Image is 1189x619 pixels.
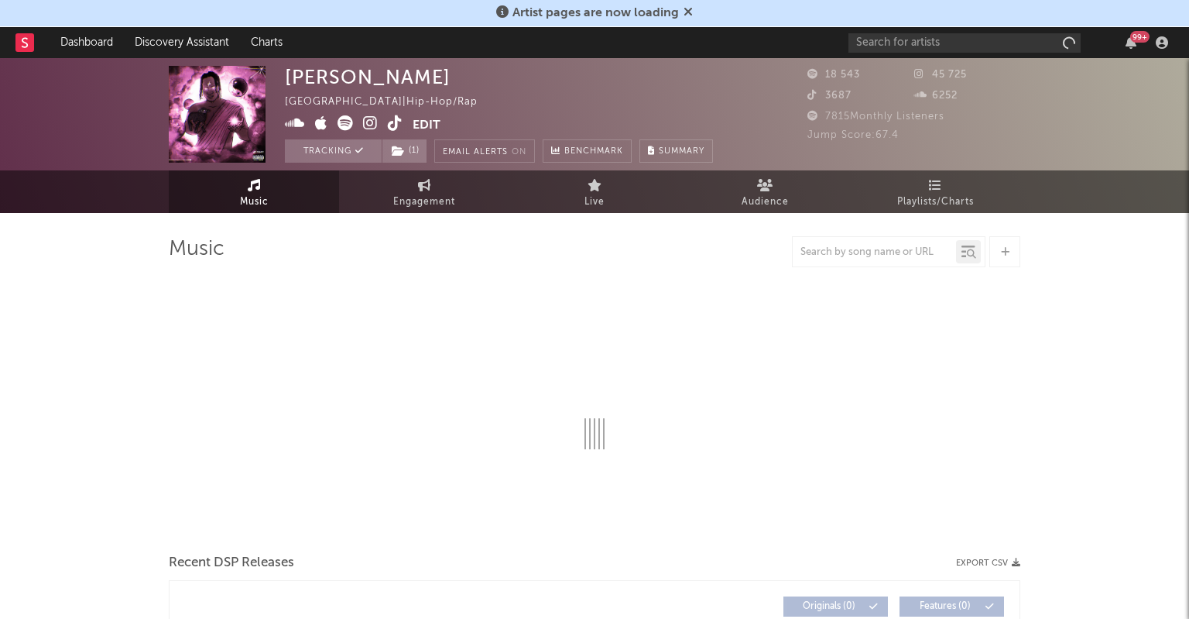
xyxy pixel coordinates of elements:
span: Summary [659,147,704,156]
span: 3687 [807,91,851,101]
a: Audience [680,170,850,213]
span: 7815 Monthly Listeners [807,112,944,122]
span: Audience [742,193,789,211]
a: Benchmark [543,139,632,163]
button: Email AlertsOn [434,139,535,163]
a: Playlists/Charts [850,170,1020,213]
span: Jump Score: 67.4 [807,130,899,140]
input: Search by song name or URL [793,246,956,259]
span: Dismiss [684,7,693,19]
div: 99 + [1130,31,1150,43]
div: [PERSON_NAME] [285,66,451,88]
button: Export CSV [956,559,1020,568]
a: Discovery Assistant [124,27,240,58]
span: Live [584,193,605,211]
span: Features ( 0 ) [910,602,981,611]
button: Edit [413,115,440,135]
a: Live [509,170,680,213]
button: Summary [639,139,713,163]
button: 99+ [1126,36,1136,49]
span: Benchmark [564,143,623,161]
button: (1) [382,139,427,163]
div: [GEOGRAPHIC_DATA] | Hip-Hop/Rap [285,93,495,112]
span: Originals ( 0 ) [793,602,865,611]
span: Engagement [393,193,455,211]
span: Artist pages are now loading [512,7,679,19]
button: Originals(0) [783,597,888,617]
a: Dashboard [50,27,124,58]
input: Search for artists [848,33,1081,53]
button: Tracking [285,139,382,163]
span: ( 1 ) [382,139,427,163]
span: Music [240,193,269,211]
span: Playlists/Charts [897,193,974,211]
span: 18 543 [807,70,860,80]
span: 6252 [914,91,958,101]
em: On [512,148,526,156]
a: Engagement [339,170,509,213]
span: 45 725 [914,70,967,80]
a: Music [169,170,339,213]
a: Charts [240,27,293,58]
button: Features(0) [899,597,1004,617]
span: Recent DSP Releases [169,554,294,573]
